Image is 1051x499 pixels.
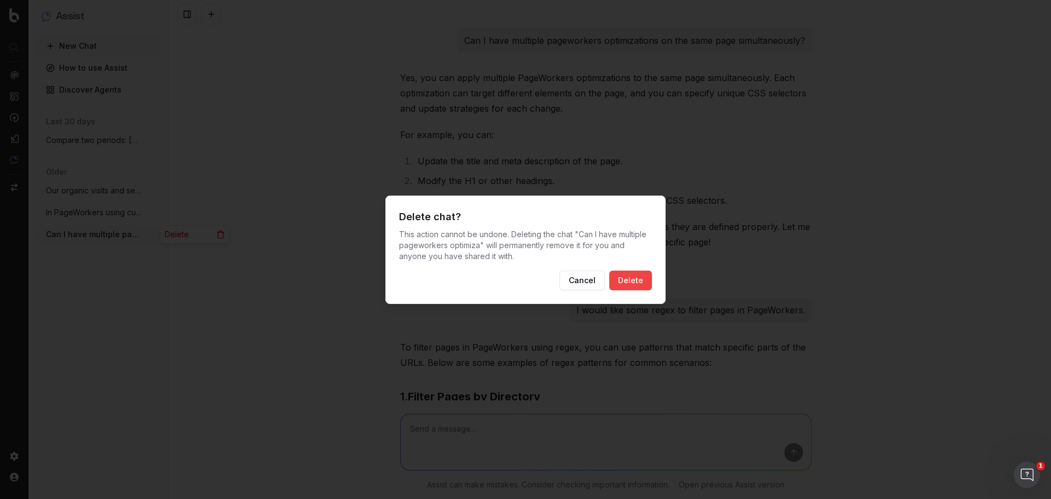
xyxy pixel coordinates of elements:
iframe: Intercom live chat [1014,462,1040,488]
button: Delete [609,271,652,290]
button: Cancel [559,271,605,290]
span: 1 [1036,462,1045,471]
p: This action cannot be undone. Deleting the chat " Can I have multiple pageworkers optimiza " will... [399,229,652,262]
h2: Delete chat? [399,209,652,225]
